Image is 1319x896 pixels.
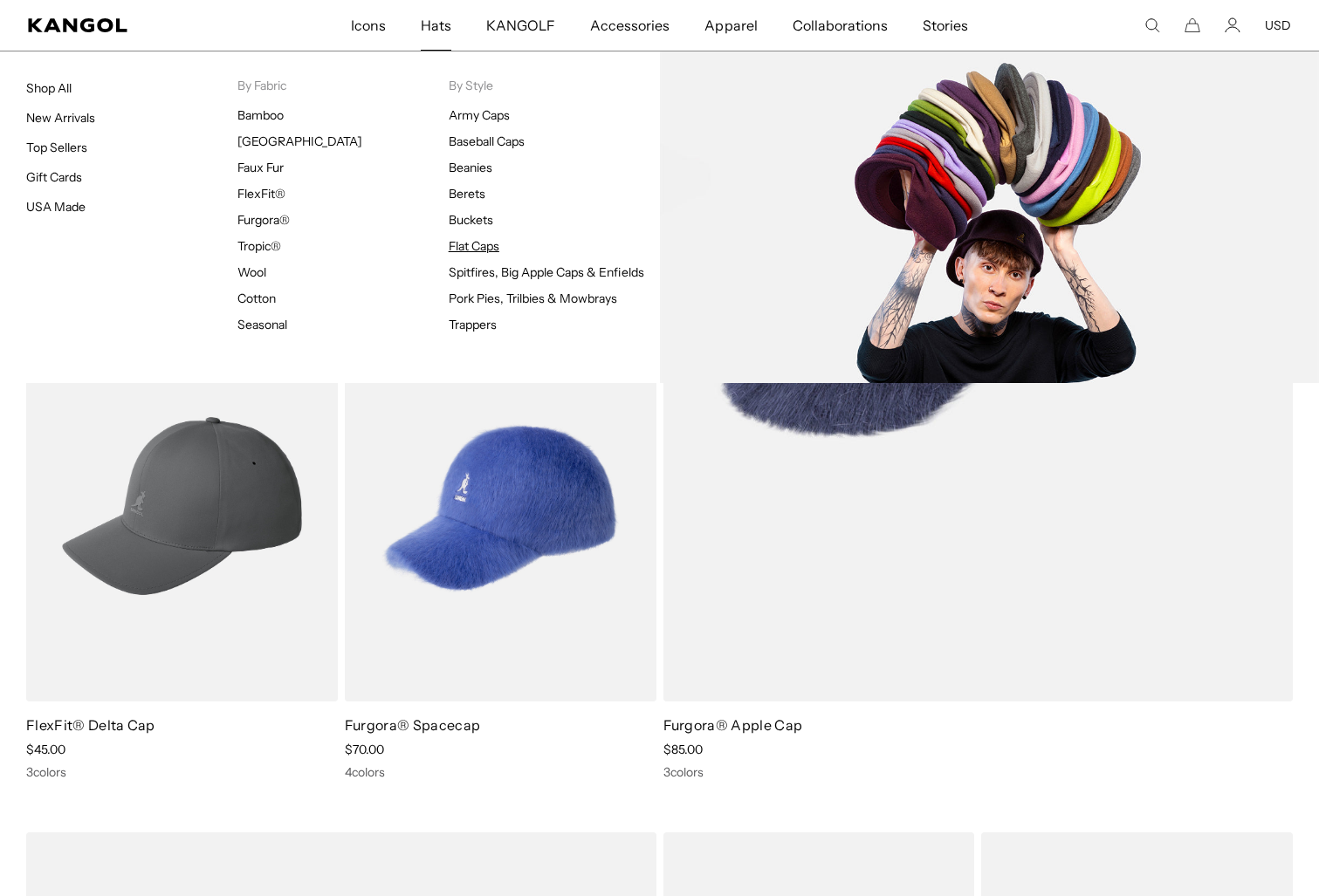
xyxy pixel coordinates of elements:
[449,317,497,332] a: Trappers
[26,140,87,155] a: Top Sellers
[237,291,276,306] a: Cotton
[237,133,362,149] a: [GEOGRAPHIC_DATA]
[26,742,65,757] span: $45.00
[449,78,660,93] p: By Style
[237,212,290,228] a: Furgora®
[449,133,525,149] a: Baseball Caps
[663,716,803,734] a: Furgora® Apple Cap
[663,764,1294,780] div: 3 colors
[449,238,499,254] a: Flat Caps
[1144,17,1160,33] summary: Search here
[237,160,284,175] a: Faux Fur
[1265,17,1291,33] button: USD
[26,110,95,126] a: New Arrivals
[1185,17,1200,33] button: Cart
[449,160,492,175] a: Beanies
[345,764,656,780] div: 4 colors
[345,311,656,701] img: Furgora® Spacecap
[237,78,449,93] p: By Fabric
[237,238,281,254] a: Tropic®
[237,107,284,123] a: Bamboo
[345,716,480,734] a: Furgora® Spacecap
[449,212,493,228] a: Buckets
[26,199,86,215] a: USA Made
[449,107,510,123] a: Army Caps
[449,264,644,280] a: Spitfires, Big Apple Caps & Enfields
[237,264,266,280] a: Wool
[26,311,338,701] img: FlexFit® Delta Cap
[237,186,285,202] a: FlexFit®
[663,742,703,757] span: $85.00
[28,18,231,32] a: Kangol
[26,764,338,780] div: 3 colors
[26,80,72,96] a: Shop All
[345,742,384,757] span: $70.00
[237,317,287,332] a: Seasonal
[449,186,485,202] a: Berets
[449,291,618,306] a: Pork Pies, Trilbies & Mowbrays
[26,716,155,734] a: FlexFit® Delta Cap
[1225,17,1240,33] a: Account
[26,169,82,185] a: Gift Cards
